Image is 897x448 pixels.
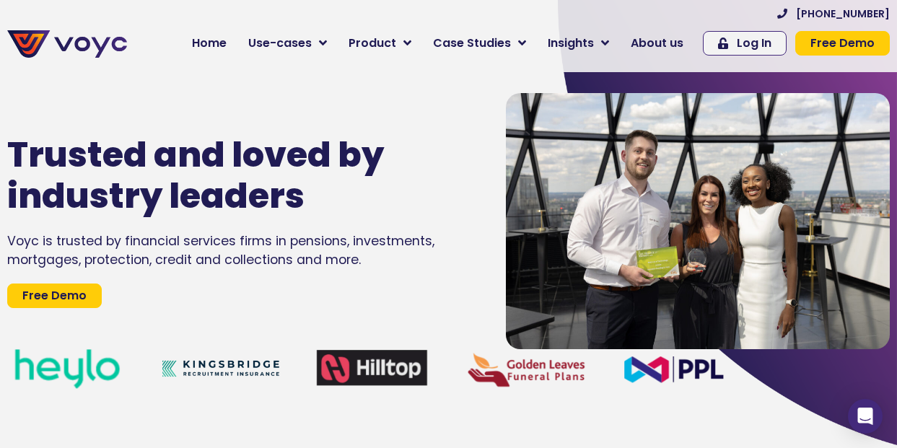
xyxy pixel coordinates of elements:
a: About us [620,29,694,58]
span: Free Demo [22,290,87,302]
span: About us [631,35,683,52]
span: Product [349,35,396,52]
span: Case Studies [433,35,511,52]
a: Case Studies [422,29,537,58]
span: Free Demo [810,38,875,49]
a: Insights [537,29,620,58]
a: Product [338,29,422,58]
span: [PHONE_NUMBER] [796,9,890,19]
a: Use-cases [237,29,338,58]
span: Use-cases [248,35,312,52]
a: Free Demo [795,31,890,56]
span: Log In [737,38,771,49]
h1: Trusted and loved by industry leaders [7,134,419,217]
a: [PHONE_NUMBER] [777,9,890,19]
div: Voyc is trusted by financial services firms in pensions, investments, mortgages, protection, cred... [7,232,463,270]
a: Log In [703,31,787,56]
span: Insights [548,35,594,52]
a: Home [181,29,237,58]
span: Home [192,35,227,52]
a: Free Demo [7,284,102,308]
div: Open Intercom Messenger [848,399,883,434]
img: voyc-full-logo [7,30,127,58]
